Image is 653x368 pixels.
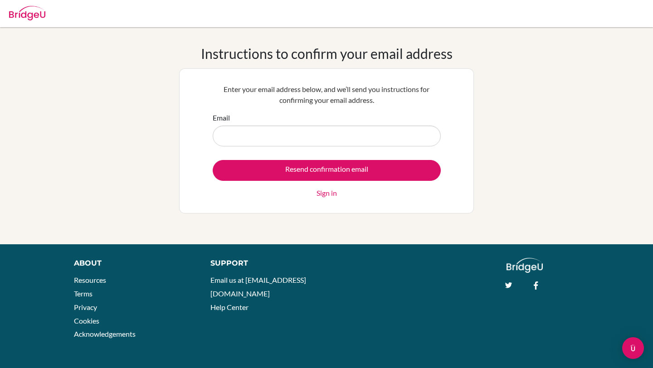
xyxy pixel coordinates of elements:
[74,276,106,284] a: Resources
[210,303,249,311] a: Help Center
[74,329,136,338] a: Acknowledgements
[201,45,453,62] h1: Instructions to confirm your email address
[507,258,543,273] img: logo_white@2x-f4f0deed5e89b7ecb1c2cc34c3e3d731f90f0f143d5ea2071677605dd97b5244.png
[213,160,441,181] input: Resend confirmation email
[74,316,99,325] a: Cookies
[210,258,317,269] div: Support
[210,276,306,298] a: Email us at [EMAIL_ADDRESS][DOMAIN_NAME]
[317,188,337,199] a: Sign in
[9,6,45,20] img: Bridge-U
[213,84,441,106] p: Enter your email address below, and we’ll send you instructions for confirming your email address.
[74,258,190,269] div: About
[213,112,230,123] label: Email
[622,337,644,359] div: Open Intercom Messenger
[74,303,97,311] a: Privacy
[74,289,93,298] a: Terms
